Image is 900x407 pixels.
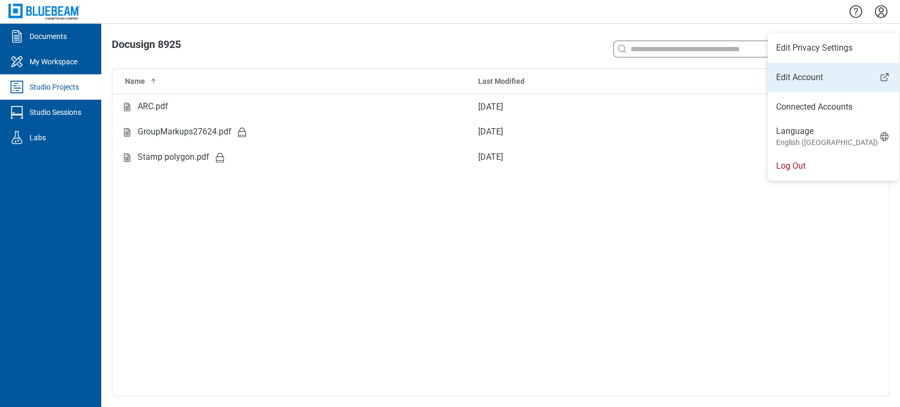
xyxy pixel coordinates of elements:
td: [DATE] [470,94,811,119]
div: Studio Sessions [30,107,81,118]
div: Last Modified [478,76,803,86]
button: Settings [873,3,889,21]
div: Studio Projects [30,82,79,92]
small: English ([GEOGRAPHIC_DATA]) [776,137,878,148]
div: My Workspace [30,56,78,67]
table: Studio items table [112,69,889,170]
li: Log Out [768,151,899,181]
div: ARC.pdf [138,100,168,113]
li: Edit Privacy Settings [768,33,899,63]
div: Name [125,76,461,86]
svg: Labs [8,129,25,146]
div: Labs [30,132,46,143]
td: [DATE] [470,144,811,170]
svg: Documents [8,28,25,45]
svg: Studio Projects [8,79,25,95]
div: Stamp polygon.pdf [138,151,209,164]
span: Docusign 8925 [112,38,181,51]
img: Bluebeam, Inc. [8,4,80,19]
ul: Menu [768,33,899,181]
div: GroupMarkups27624.pdf [138,125,231,139]
svg: My Workspace [8,53,25,70]
div: Documents [30,31,67,42]
div: Language [776,125,878,148]
a: Edit Account [768,71,899,84]
svg: Studio Sessions [8,104,25,121]
td: [DATE] [470,119,811,144]
a: Connected Accounts [776,101,891,113]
